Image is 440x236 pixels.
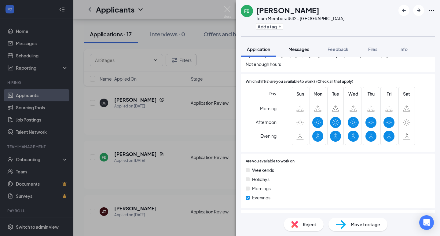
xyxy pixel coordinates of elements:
[247,46,270,52] span: Application
[365,90,376,97] span: Thu
[256,15,344,21] div: Team Member at 842 - [GEOGRAPHIC_DATA]
[401,90,412,97] span: Sat
[246,158,295,164] span: Are you available to work on
[303,221,316,228] span: Reject
[398,5,409,16] button: ArrowLeftNew
[295,90,306,97] span: Sun
[328,46,348,52] span: Feedback
[278,25,282,28] svg: Plus
[252,194,270,201] span: Evenings
[246,79,353,85] span: Which shift(s) are you available to work? (Check all that apply)
[428,7,435,14] svg: Ellipses
[260,103,277,114] span: Morning
[256,117,277,128] span: Afternoon
[415,7,422,14] svg: ArrowRight
[252,176,269,183] span: Holidays
[419,215,434,230] div: Open Intercom Messenger
[312,90,323,97] span: Mon
[244,8,250,14] div: FB
[246,61,430,67] span: Not enough hours
[252,167,274,173] span: Weekends
[368,46,377,52] span: Files
[348,90,359,97] span: Wed
[330,90,341,97] span: Tue
[256,23,283,30] button: PlusAdd a tag
[269,90,277,97] span: Day
[288,46,309,52] span: Messages
[399,46,408,52] span: Info
[260,130,277,141] span: Evening
[256,5,319,15] h1: [PERSON_NAME]
[351,221,380,228] span: Move to stage
[413,5,424,16] button: ArrowRight
[252,185,271,192] span: Mornings
[400,7,408,14] svg: ArrowLeftNew
[383,90,394,97] span: Fri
